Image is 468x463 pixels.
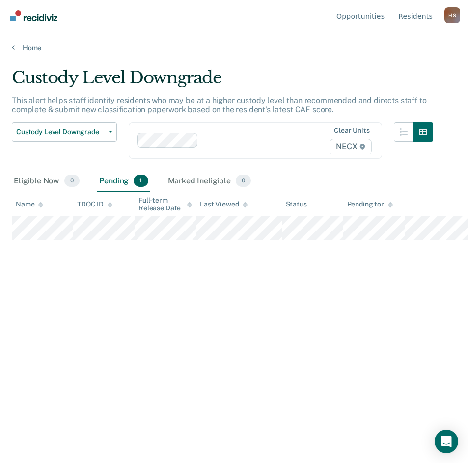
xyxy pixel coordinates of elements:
div: Status [286,200,307,208]
div: Open Intercom Messenger [435,430,458,453]
div: Custody Level Downgrade [12,68,433,96]
div: Clear units [334,127,370,135]
img: Recidiviz [10,10,57,21]
button: Profile dropdown button [444,7,460,23]
div: TDOC ID [77,200,112,208]
button: Custody Level Downgrade [12,122,117,142]
span: Custody Level Downgrade [16,128,105,136]
div: Pending1 [97,171,150,192]
span: 0 [64,175,80,187]
div: Marked Ineligible0 [166,171,253,192]
div: Name [16,200,43,208]
span: 0 [236,175,251,187]
div: Last Viewed [200,200,248,208]
span: NECX [330,139,371,154]
div: Eligible Now0 [12,171,82,192]
p: This alert helps staff identify residents who may be at a higher custody level than recommended a... [12,96,426,114]
a: Home [12,43,456,52]
div: H S [444,7,460,23]
div: Full-term Release Date [138,196,192,213]
span: 1 [134,175,148,187]
div: Pending for [347,200,393,208]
